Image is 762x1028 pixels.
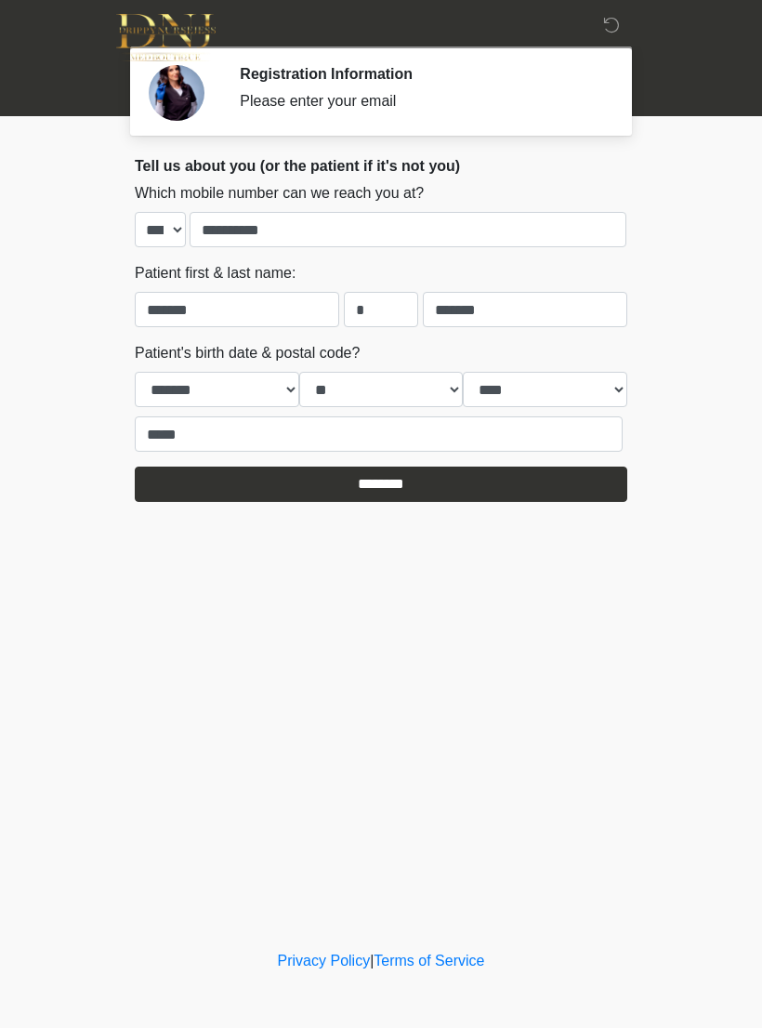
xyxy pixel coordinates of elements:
[135,262,296,284] label: Patient first & last name:
[135,157,627,175] h2: Tell us about you (or the patient if it's not you)
[116,14,216,61] img: DNJ Med Boutique Logo
[374,953,484,969] a: Terms of Service
[135,342,360,364] label: Patient's birth date & postal code?
[278,953,371,969] a: Privacy Policy
[149,65,204,121] img: Agent Avatar
[370,953,374,969] a: |
[240,90,599,112] div: Please enter your email
[135,182,424,204] label: Which mobile number can we reach you at?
